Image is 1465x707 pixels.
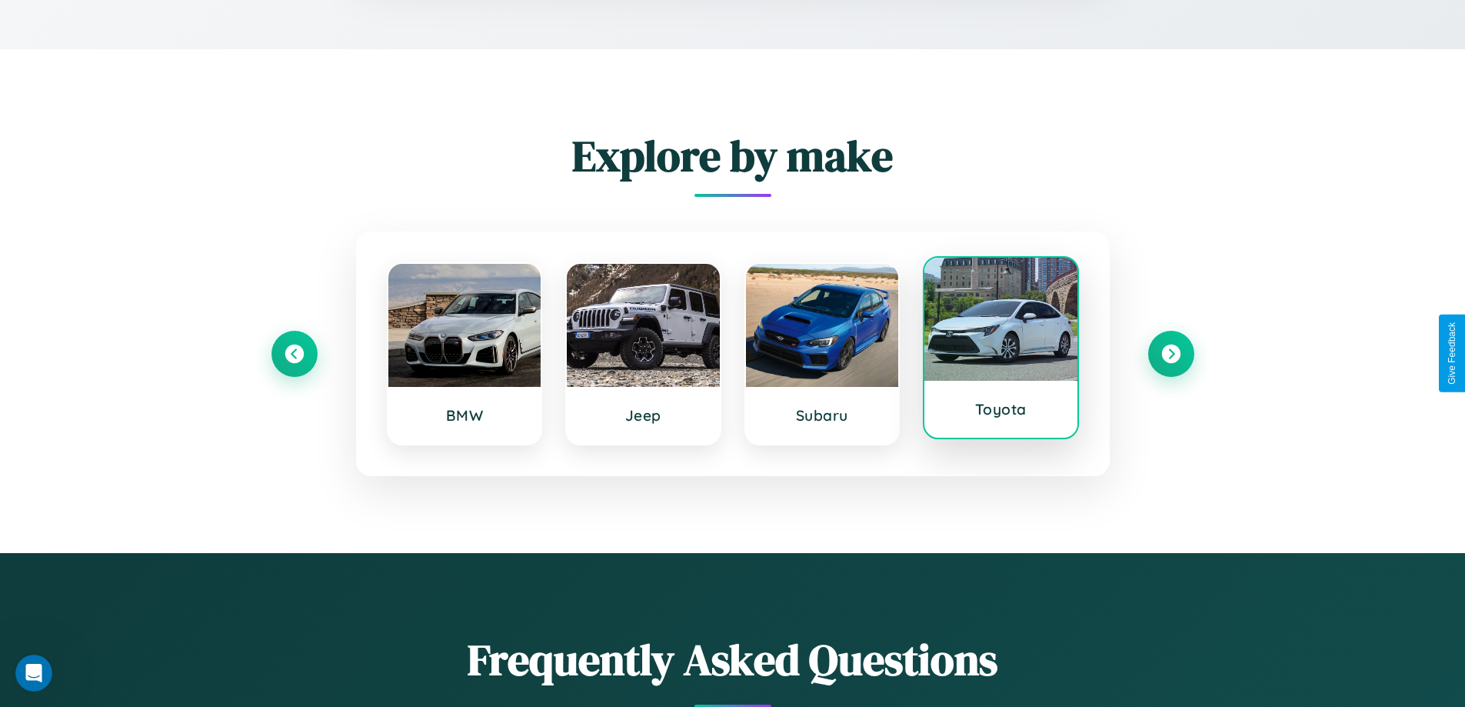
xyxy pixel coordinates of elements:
h3: Jeep [582,406,704,425]
h2: Explore by make [271,126,1194,185]
div: Give Feedback [1447,322,1457,385]
h3: Toyota [940,400,1062,419]
h3: Subaru [761,406,884,425]
h3: BMW [404,406,526,425]
h2: Frequently Asked Questions [271,630,1194,689]
iframe: Intercom live chat [15,655,52,692]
